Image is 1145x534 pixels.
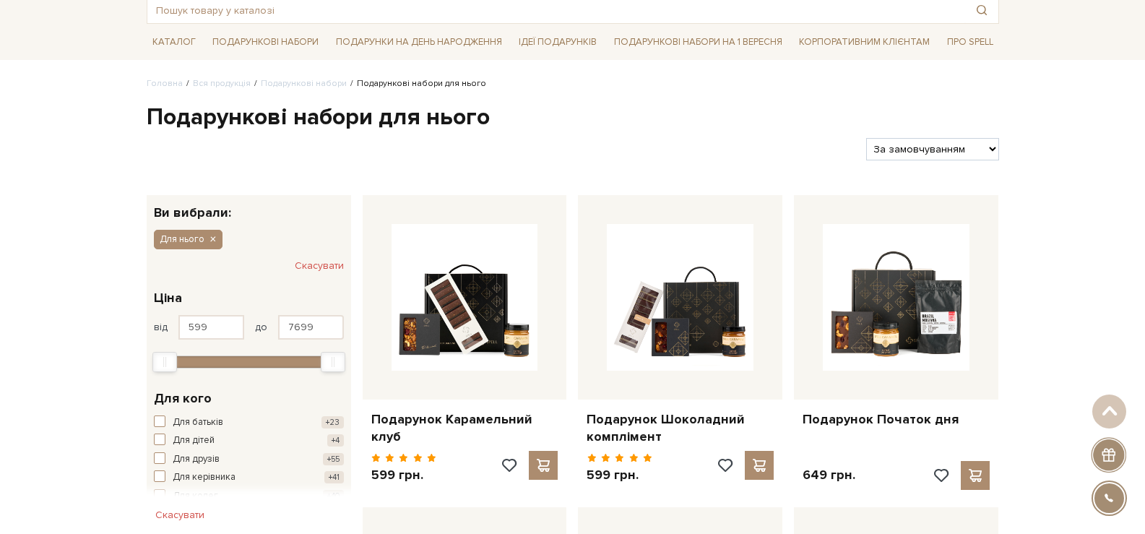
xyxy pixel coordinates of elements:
input: Ціна [278,315,344,340]
div: Min [152,352,177,372]
a: Про Spell [941,31,999,53]
button: Скасувати [295,254,344,277]
p: 649 грн. [803,467,855,483]
span: від [154,321,168,334]
input: Ціна [178,315,244,340]
button: Скасувати [147,504,213,527]
span: Для батьків [173,415,223,430]
span: Для кого [154,389,212,408]
span: Ціна [154,288,182,308]
a: Вся продукція [193,78,251,89]
span: Для нього [160,233,204,246]
span: Для колег [173,489,218,504]
a: Подарунок Початок дня [803,411,990,428]
span: Для дітей [173,434,215,448]
button: Для друзів +55 [154,452,344,467]
p: 599 грн. [587,467,652,483]
a: Головна [147,78,183,89]
a: Ідеї подарунків [513,31,602,53]
a: Подарунки на День народження [330,31,508,53]
span: Для друзів [173,452,220,467]
button: Для батьків +23 [154,415,344,430]
span: +41 [324,471,344,483]
button: Для нього [154,230,222,249]
a: Подарункові набори [261,78,347,89]
div: Ви вибрали: [147,195,351,219]
span: до [255,321,267,334]
li: Подарункові набори для нього [347,77,486,90]
span: +23 [321,416,344,429]
span: Для керівника [173,470,236,485]
a: Каталог [147,31,202,53]
button: Для керівника +41 [154,470,344,485]
a: Подарунок Шоколадний комплімент [587,411,774,445]
span: +4 [327,434,344,447]
a: Корпоративним клієнтам [793,30,936,54]
button: Для колег +40 [154,489,344,504]
span: +55 [323,453,344,465]
span: +40 [323,490,344,502]
a: Подарункові набори на 1 Вересня [608,30,788,54]
a: Подарунок Карамельний клуб [371,411,558,445]
a: Подарункові набори [207,31,324,53]
p: 599 грн. [371,467,437,483]
button: Для дітей +4 [154,434,344,448]
h1: Подарункові набори для нього [147,103,999,133]
div: Max [321,352,345,372]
